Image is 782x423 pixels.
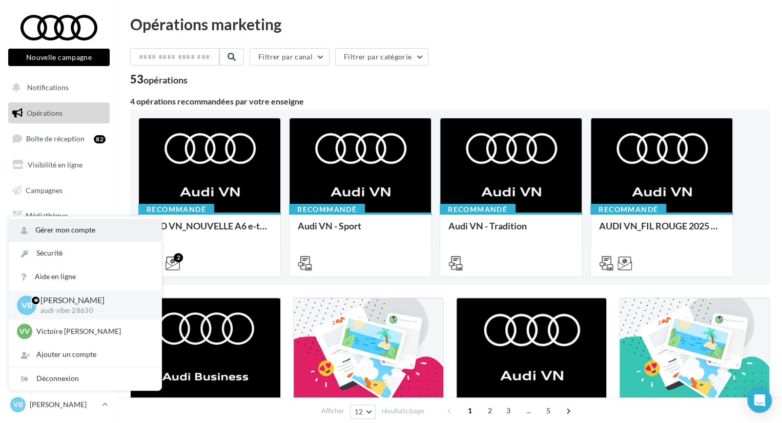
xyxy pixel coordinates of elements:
span: 5 [540,403,557,419]
div: Recommandé [289,204,365,215]
p: [PERSON_NAME] [30,399,98,410]
p: [PERSON_NAME] [40,294,145,306]
a: Sécurité [9,242,161,265]
span: Campagnes [26,185,63,194]
button: Filtrer par catégorie [335,48,428,66]
a: Boîte de réception82 [6,128,112,150]
div: Recommandé [440,204,516,215]
a: Gérer mon compte [9,219,161,242]
a: Campagnes [6,180,112,201]
div: Ajouter un compte [9,343,161,366]
button: Nouvelle campagne [8,49,110,66]
span: Afficher [321,406,344,416]
div: 53 [130,74,188,85]
span: 1 [462,403,478,419]
div: 82 [94,135,106,143]
div: Open Intercom Messenger [747,388,772,413]
span: VB [22,299,32,311]
div: Recommandé [590,204,666,215]
span: résultats/page [381,406,424,416]
a: Aide en ligne [9,265,161,288]
div: Audi VN - Tradition [448,221,573,241]
div: AUDI VN_FIL ROUGE 2025 - A1, Q2, Q3, Q5 et Q4 e-tron [599,221,724,241]
span: Opérations [27,109,63,117]
div: Déconnexion [9,367,161,390]
span: 2 [482,403,498,419]
div: AUD VN_NOUVELLE A6 e-tron [147,221,272,241]
a: Médiathèque [6,205,112,226]
span: VV [19,326,30,336]
button: 12 [350,405,376,419]
a: PLV et print personnalisable [6,230,112,261]
span: VB [13,399,23,410]
span: 12 [355,408,363,416]
span: Notifications [27,83,69,92]
button: Filtrer par canal [250,48,330,66]
a: VB [PERSON_NAME] [8,395,110,414]
span: 3 [500,403,517,419]
a: Opérations [6,102,112,124]
div: Opérations marketing [130,16,770,32]
a: Visibilité en ligne [6,154,112,176]
div: Audi VN - Sport [298,221,423,241]
p: Victoire [PERSON_NAME] [36,326,149,336]
div: opérations [143,75,188,84]
div: 4 opérations recommandées par votre enseigne [130,97,770,105]
div: 2 [174,253,183,262]
span: Médiathèque [26,211,68,220]
span: Boîte de réception [26,134,85,143]
p: audi-vibe-28630 [40,306,145,315]
span: Visibilité en ligne [28,160,83,169]
span: ... [520,403,537,419]
button: Notifications [6,77,108,98]
div: Recommandé [138,204,214,215]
